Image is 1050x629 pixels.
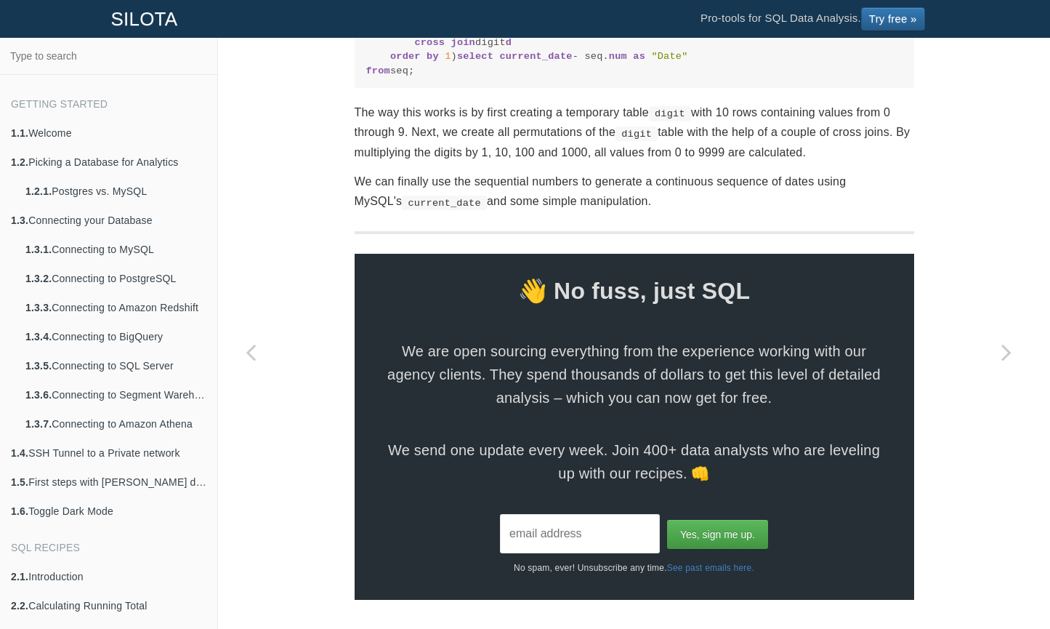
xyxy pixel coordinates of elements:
span: join [451,37,475,48]
span: 👋 No fuss, just SQL [355,271,914,311]
b: 1.3.2. [25,273,52,284]
p: The way this works is by first creating a temporary table with 10 rows containing values from 0 t... [355,103,914,162]
span: from [366,65,390,76]
b: 1.2.1. [25,185,52,197]
a: 1.3.1.Connecting to MySQL [15,235,217,264]
span: num [609,51,627,62]
span: order [390,51,421,62]
b: 1.3.4. [25,331,52,342]
b: 1.3.1. [25,244,52,255]
li: Pro-tools for SQL Data Analysis. [686,1,940,37]
a: Previous page: Understanding how Joins work – examples with Javascript implementation [218,74,283,629]
a: 1.3.3.Connecting to Amazon Redshift [15,293,217,322]
a: 1.3.4.Connecting to BigQuery [15,322,217,351]
input: Type to search [4,42,213,70]
a: 1.3.5.Connecting to SQL Server [15,351,217,380]
span: We send one update every week. Join 400+ data analysts who are leveling up with our recipes. 👊 [384,438,885,485]
span: d [506,37,512,48]
a: See past emails here. [667,563,754,573]
span: current_date [499,51,572,62]
b: 1.2. [11,156,28,168]
span: as [633,51,645,62]
a: 1.3.7.Connecting to Amazon Athena [15,409,217,438]
b: 1.3.3. [25,302,52,313]
span: 1 [445,51,451,62]
a: Try free » [861,7,925,31]
a: 1.3.6.Connecting to Segment Warehouse [15,380,217,409]
code: digit [615,127,658,141]
a: SILOTA [100,1,189,37]
a: 1.3.2.Connecting to PostgreSQL [15,264,217,293]
span: We are open sourcing everything from the experience working with our agency clients. They spend t... [384,340,885,409]
b: 1.3.5. [25,360,52,372]
b: 1.3.7. [25,418,52,430]
b: 1.5. [11,476,28,488]
b: 1.1. [11,127,28,139]
code: current_date [402,196,487,210]
code: digit [649,106,691,121]
span: "Date" [651,51,687,62]
b: 1.4. [11,447,28,459]
p: No spam, ever! Unsubscribe any time. [355,553,914,575]
span: cross [414,37,445,48]
b: 2.2. [11,600,28,612]
p: We can finally use the sequential numbers to generate a continuous sequence of dates using MySQL'... [355,172,914,211]
b: 1.3. [11,215,28,226]
b: 2.1. [11,571,28,582]
b: 1.3.6. [25,389,52,401]
span: select [457,51,493,62]
b: 1.6. [11,505,28,517]
input: Yes, sign me up. [667,520,768,549]
span: by [427,51,439,62]
a: 1.2.1.Postgres vs. MySQL [15,177,217,206]
a: Next page: Redshift: Generate a sequential range of numbers for time series analysis [974,74,1039,629]
input: email address [500,514,660,553]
